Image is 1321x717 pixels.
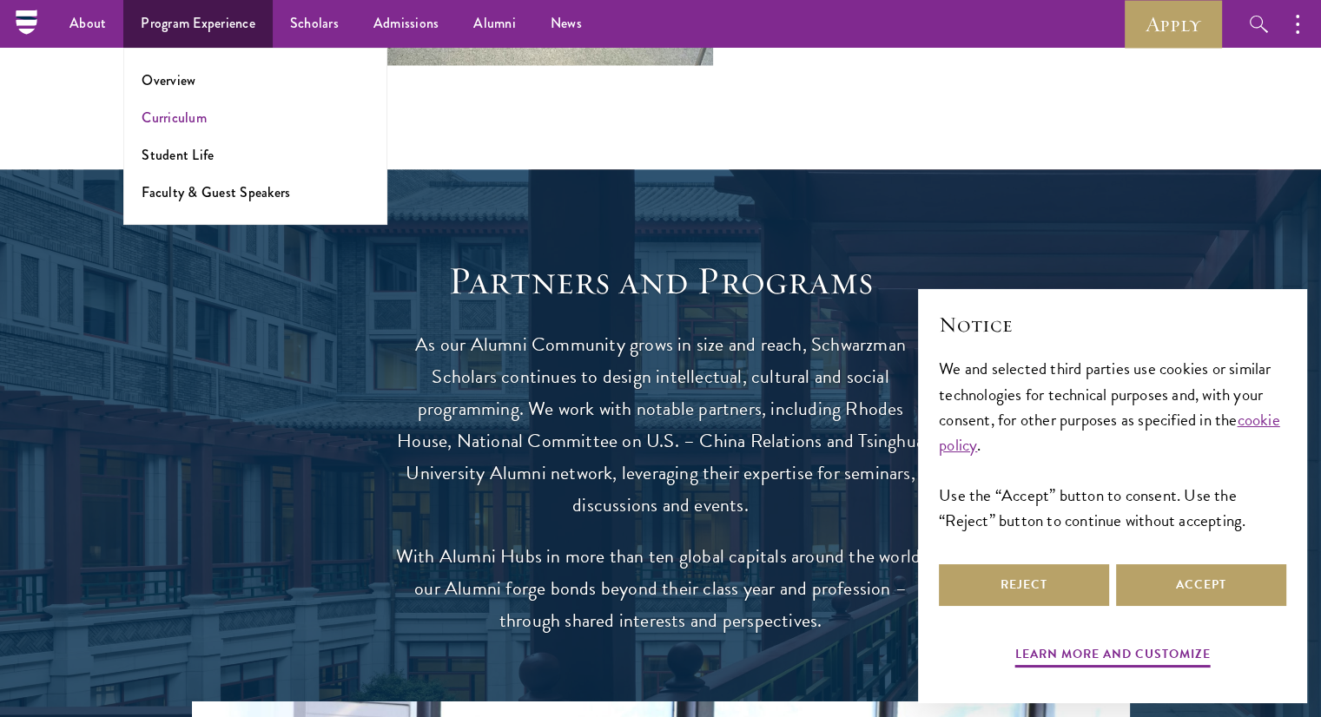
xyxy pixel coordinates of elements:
p: With Alumni Hubs in more than ten global capitals around the world, our Alumni forge bonds beyond... [392,540,930,636]
h3: Partners and Programs [392,256,930,305]
h2: Notice [939,310,1286,339]
button: Reject [939,564,1109,606]
a: Curriculum [142,108,207,128]
a: cookie policy [939,407,1280,457]
a: Overview [142,70,195,90]
p: As our Alumni Community grows in size and reach, Schwarzman Scholars continues to design intellec... [392,328,930,521]
div: We and selected third parties use cookies or similar technologies for technical purposes and, wit... [939,356,1286,532]
button: Learn more and customize [1015,643,1211,670]
button: Accept [1116,564,1286,606]
a: Student Life [142,145,214,165]
a: Faculty & Guest Speakers [142,182,290,202]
